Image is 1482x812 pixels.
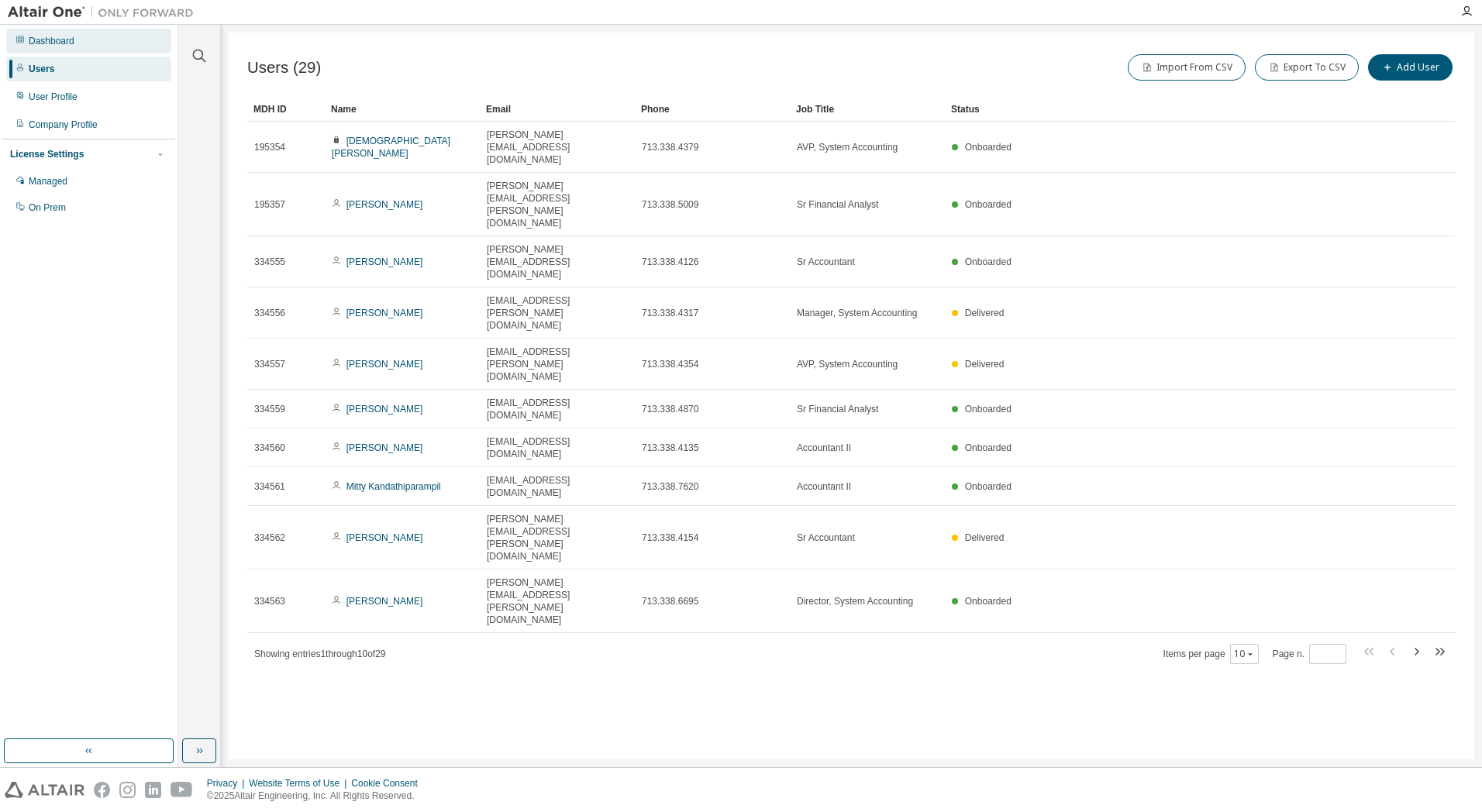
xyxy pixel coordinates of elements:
[487,180,628,229] span: [PERSON_NAME][EMAIL_ADDRESS][PERSON_NAME][DOMAIN_NAME]
[486,97,629,122] div: Email
[965,199,1012,210] span: Onboarded
[965,532,1005,543] span: Delivered
[642,442,698,454] span: 713.338.4135
[254,442,285,454] span: 334560
[487,397,628,421] span: [EMAIL_ADDRESS][DOMAIN_NAME]
[642,358,698,370] span: 713.338.4354
[254,256,285,268] span: 334555
[797,480,851,493] span: Accountant II
[29,91,78,103] div: User Profile
[351,777,426,790] div: Cookie Consent
[29,201,66,214] div: On Prem
[797,141,898,153] span: AVP, System Accounting
[10,148,84,160] div: License Settings
[965,481,1012,492] span: Onboarded
[346,256,423,267] a: [PERSON_NAME]
[1234,648,1255,660] button: 10
[207,777,249,790] div: Privacy
[332,136,450,159] a: [DEMOGRAPHIC_DATA][PERSON_NAME]
[487,346,628,383] span: [EMAIL_ADDRESS][PERSON_NAME][DOMAIN_NAME]
[346,199,423,210] a: [PERSON_NAME]
[1273,644,1346,664] span: Page n.
[487,243,628,280] span: [PERSON_NAME][EMAIL_ADDRESS][DOMAIN_NAME]
[487,513,628,563] span: [PERSON_NAME][EMAIL_ADDRESS][PERSON_NAME][DOMAIN_NAME]
[207,790,427,803] p: © 2025 Altair Engineering, Inc. All Rights Reserved.
[487,435,628,460] span: [EMAIL_ADDRESS][DOMAIN_NAME]
[254,198,285,211] span: 195357
[247,59,321,77] span: Users (29)
[1128,54,1246,81] button: Import From CSV
[965,142,1012,153] span: Onboarded
[29,119,98,131] div: Company Profile
[487,129,628,166] span: [PERSON_NAME][EMAIL_ADDRESS][DOMAIN_NAME]
[487,294,628,332] span: [EMAIL_ADDRESS][PERSON_NAME][DOMAIN_NAME]
[796,97,939,122] div: Job Title
[797,442,851,454] span: Accountant II
[642,141,698,153] span: 713.338.4379
[346,359,423,370] a: [PERSON_NAME]
[965,359,1005,370] span: Delivered
[642,480,698,493] span: 713.338.7620
[642,198,698,211] span: 713.338.5009
[641,97,784,122] div: Phone
[797,307,917,319] span: Manager, System Accounting
[1368,54,1453,81] button: Add User
[1255,54,1359,81] button: Export To CSV
[171,782,193,798] img: youtube.svg
[797,403,878,415] span: Sr Financial Analyst
[965,256,1012,267] span: Onboarded
[29,63,54,75] div: Users
[145,782,161,798] img: linkedin.svg
[346,308,423,318] a: [PERSON_NAME]
[965,404,1012,415] span: Onboarded
[1163,644,1259,664] span: Items per page
[254,358,285,370] span: 334557
[254,595,285,607] span: 334563
[346,532,423,543] a: [PERSON_NAME]
[29,35,74,47] div: Dashboard
[254,307,285,319] span: 334556
[94,782,110,798] img: facebook.svg
[487,474,628,499] span: [EMAIL_ADDRESS][DOMAIN_NAME]
[254,403,285,415] span: 334559
[797,198,878,211] span: Sr Financial Analyst
[346,442,423,453] a: [PERSON_NAME]
[797,256,855,268] span: Sr Accountant
[642,532,698,544] span: 713.338.4154
[346,481,441,492] a: Mitty Kandathiparampil
[5,782,84,798] img: altair_logo.svg
[642,403,698,415] span: 713.338.4870
[346,596,423,607] a: [PERSON_NAME]
[119,782,136,798] img: instagram.svg
[965,308,1005,318] span: Delivered
[254,532,285,544] span: 334562
[642,307,698,319] span: 713.338.4317
[8,5,202,20] img: Altair One
[965,596,1012,607] span: Onboarded
[642,595,698,607] span: 713.338.6695
[797,595,913,607] span: Director, System Accounting
[331,97,474,122] div: Name
[346,404,423,415] a: [PERSON_NAME]
[951,97,1375,122] div: Status
[797,532,855,544] span: Sr Accountant
[965,442,1012,453] span: Onboarded
[254,141,285,153] span: 195354
[487,576,628,626] span: [PERSON_NAME][EMAIL_ADDRESS][PERSON_NAME][DOMAIN_NAME]
[29,175,67,188] div: Managed
[642,256,698,268] span: 713.338.4126
[797,358,898,370] span: AVP, System Accounting
[254,649,386,659] span: Showing entries 1 through 10 of 29
[254,480,285,493] span: 334561
[249,777,351,790] div: Website Terms of Use
[253,97,319,122] div: MDH ID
